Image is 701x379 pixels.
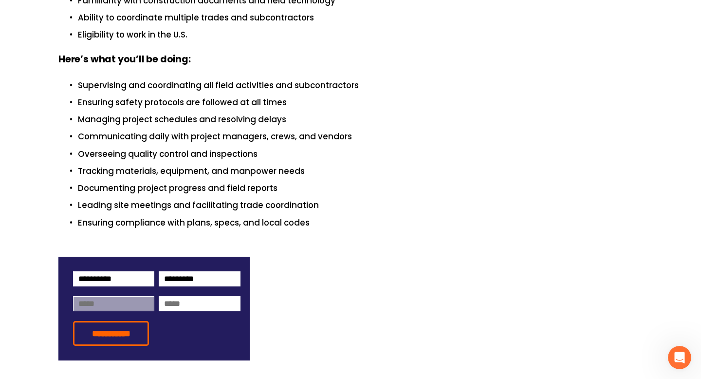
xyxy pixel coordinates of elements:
p: Eligibility to work in the U.S. [78,28,643,41]
p: Overseeing quality control and inspections [78,148,643,161]
iframe: Intercom live chat [668,346,691,369]
p: Ability to coordinate multiple trades and subcontractors [78,11,643,24]
p: Tracking materials, equipment, and manpower needs [78,165,643,178]
p: Documenting project progress and field reports [78,182,643,195]
p: Ensuring compliance with plans, specs, and local codes [78,216,643,229]
p: Ensuring safety protocols are followed at all times [78,96,643,109]
p: Communicating daily with project managers, crews, and vendors [78,130,643,143]
p: Managing project schedules and resolving delays [78,113,643,126]
p: Leading site meetings and facilitating trade coordination [78,199,643,212]
p: Supervising and coordinating all field activities and subcontractors [78,79,643,92]
strong: Here’s what you’ll be doing: [58,52,191,68]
